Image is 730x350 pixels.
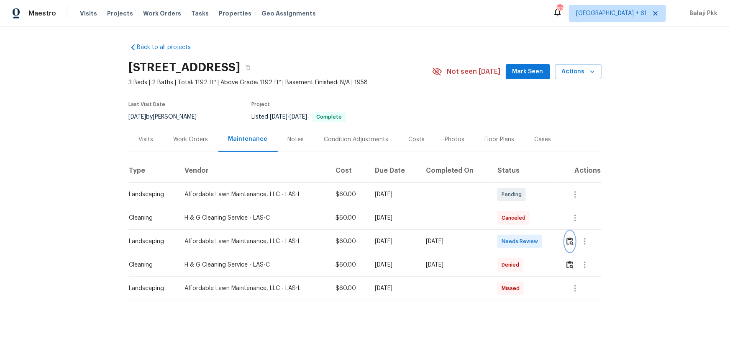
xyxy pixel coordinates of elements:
img: Review Icon [566,261,574,269]
span: Work Orders [143,9,181,18]
div: Maintenance [228,135,268,143]
span: Projects [107,9,133,18]
div: [DATE] [375,214,412,222]
div: [DATE] [426,237,484,246]
div: H & G Cleaning Service - LAS-C [184,214,322,222]
span: Not seen [DATE] [447,67,501,76]
th: Cost [329,159,368,183]
th: Vendor [178,159,329,183]
div: Visits [139,135,154,144]
img: Review Icon [566,237,574,245]
h2: [STREET_ADDRESS] [129,63,241,72]
button: Review Icon [565,255,575,275]
span: Missed [502,284,523,293]
div: $60.00 [336,261,361,269]
span: Denied [502,261,523,269]
span: Listed [252,114,346,120]
th: Status [491,159,558,183]
span: [DATE] [270,114,288,120]
th: Actions [558,159,602,183]
span: Visits [80,9,97,18]
div: Photos [445,135,465,144]
div: $60.00 [336,284,361,293]
div: $60.00 [336,214,361,222]
span: Tasks [191,10,209,16]
div: Cases [535,135,551,144]
div: Work Orders [174,135,208,144]
span: Actions [562,67,595,77]
div: Floor Plans [485,135,515,144]
span: Properties [219,9,251,18]
span: [DATE] [290,114,307,120]
div: [DATE] [426,261,484,269]
span: - [270,114,307,120]
span: [GEOGRAPHIC_DATA] + 61 [576,9,647,18]
div: Landscaping [129,190,172,199]
div: Affordable Lawn Maintenance, LLC - LAS-L [184,237,322,246]
a: Back to all projects [129,43,209,52]
th: Type [129,159,178,183]
button: Actions [555,64,602,80]
div: Condition Adjustments [324,135,389,144]
button: Copy Address [241,60,256,75]
span: Maestro [28,9,56,18]
span: Pending [502,190,525,199]
button: Review Icon [565,231,575,251]
button: Mark Seen [506,64,550,80]
div: H & G Cleaning Service - LAS-C [184,261,322,269]
div: Affordable Lawn Maintenance, LLC - LAS-L [184,284,322,293]
div: $60.00 [336,190,361,199]
span: Geo Assignments [261,9,316,18]
div: 829 [557,5,563,13]
span: Complete [313,114,346,119]
span: Last Visit Date [129,102,166,107]
div: Notes [288,135,304,144]
div: Landscaping [129,237,172,246]
div: $60.00 [336,237,361,246]
div: Cleaning [129,261,172,269]
span: Mark Seen [512,67,543,77]
span: Project [252,102,270,107]
div: Costs [409,135,425,144]
div: [DATE] [375,190,412,199]
div: Cleaning [129,214,172,222]
th: Due Date [369,159,419,183]
div: [DATE] [375,261,412,269]
div: Landscaping [129,284,172,293]
span: Balaji Pkk [686,9,717,18]
th: Completed On [419,159,491,183]
div: by [PERSON_NAME] [129,112,207,122]
span: [DATE] [129,114,146,120]
span: 3 Beds | 2 Baths | Total: 1192 ft² | Above Grade: 1192 ft² | Basement Finished: N/A | 1958 [129,78,432,87]
div: [DATE] [375,237,412,246]
span: Canceled [502,214,529,222]
div: [DATE] [375,284,412,293]
span: Needs Review [502,237,541,246]
div: Affordable Lawn Maintenance, LLC - LAS-L [184,190,322,199]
